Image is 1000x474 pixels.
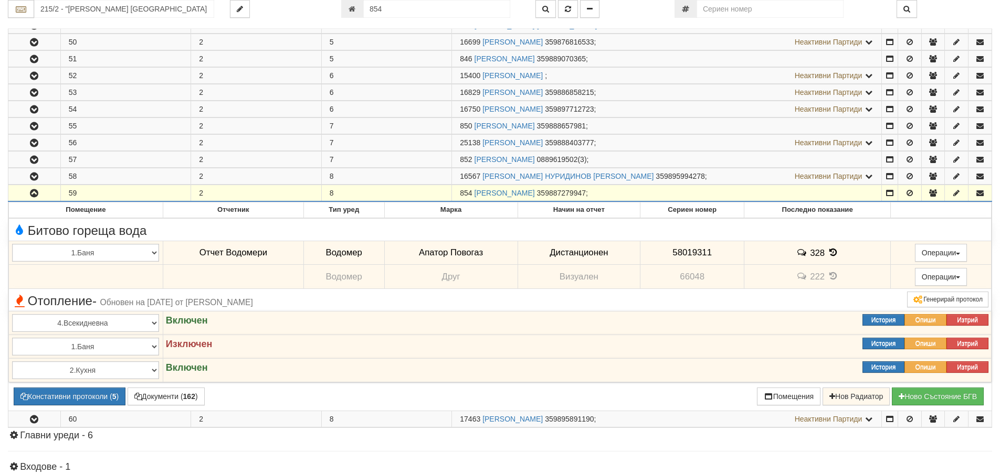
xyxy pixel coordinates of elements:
span: Партида № [460,71,480,80]
td: 54 [60,101,191,117]
span: 6 [330,71,334,80]
button: Операции [915,244,967,262]
a: [PERSON_NAME] [482,71,543,80]
span: 359895994278 [656,172,704,180]
span: 359888657981 [537,122,586,130]
td: Визуален [518,265,640,289]
button: Новo Състояние БГВ [892,387,984,405]
td: ; [452,101,882,117]
button: Опиши [904,361,946,373]
td: 51 [60,51,191,67]
span: Партида № [460,88,480,96]
span: 359876816533 [545,38,594,46]
strong: Включен [166,315,208,326]
button: Опиши [904,338,946,349]
a: [PERSON_NAME] [482,38,543,46]
span: Партида № [460,189,472,197]
button: История [862,361,904,373]
td: ; [452,152,882,168]
th: Начин на отчет [518,202,640,218]
a: [PERSON_NAME] НУРИДИНОВ [PERSON_NAME] [482,172,654,180]
button: Изтрий [946,314,988,326]
span: Партида № [460,105,480,113]
a: [PERSON_NAME] [482,105,543,113]
h4: Входове - 1 [8,462,992,472]
a: [PERSON_NAME] [482,415,543,423]
td: ; [452,68,882,84]
span: 359897712723 [545,105,594,113]
a: [PERSON_NAME] [475,55,535,63]
span: Партида № [460,415,480,423]
span: 5 [330,38,334,46]
span: 7 [330,122,334,130]
strong: Включен [166,362,208,373]
button: Операции [915,268,967,286]
span: 8 [330,189,334,197]
strong: Изключен [166,339,213,349]
span: История на забележките [796,271,810,281]
td: 52 [60,68,191,84]
span: 5 [330,55,334,63]
span: Неактивни Партиди [795,71,862,80]
td: ; [452,135,882,151]
td: 2 [191,152,322,168]
span: 359887279947 [537,189,586,197]
button: Документи (162) [128,387,205,405]
td: Дистанционен [518,241,640,265]
td: 57 [60,152,191,168]
span: 328 [810,247,825,257]
td: Друг [384,265,518,289]
td: 50 [60,34,191,50]
th: Сериен номер [640,202,744,218]
td: ; [452,84,882,101]
span: Партида № [460,122,472,130]
h4: Главни уреди - 6 [8,430,992,441]
td: Водомер [303,241,384,265]
td: ; [452,185,882,202]
span: 0889619502(3) [537,155,587,164]
td: 2 [191,51,322,67]
td: 60 [60,411,191,427]
td: ; [452,118,882,134]
td: 58 [60,168,191,185]
td: 59 [60,185,191,202]
td: ; [452,34,882,50]
td: 66048 [640,265,744,289]
span: История на показанията [827,271,839,281]
td: 55 [60,118,191,134]
span: 58019311 [672,247,712,257]
span: 6 [330,88,334,96]
td: 2 [191,411,322,427]
button: Нов Радиатор [823,387,890,405]
button: История [862,338,904,349]
td: 2 [191,34,322,50]
a: [PERSON_NAME] [475,155,535,164]
span: Неактивни Партиди [795,88,862,96]
button: Изтрий [946,361,988,373]
span: 222 [810,272,825,282]
span: 359895891190 [545,415,594,423]
td: Апатор Повогаз [384,241,518,265]
td: 56 [60,135,191,151]
span: Неактивни Партиди [795,105,862,113]
button: История [862,314,904,326]
td: 2 [191,118,322,134]
button: Констативни протоколи (5) [14,387,125,405]
td: 2 [191,135,322,151]
td: ; [452,411,882,427]
span: Неактивни Партиди [795,172,862,180]
span: Партида № [460,55,472,63]
td: 2 [191,68,322,84]
button: Опиши [904,314,946,326]
span: Обновен на [DATE] от [PERSON_NAME] [100,298,253,307]
span: 8 [330,415,334,423]
span: Неактивни Партиди [795,138,862,147]
span: - [92,294,97,308]
span: История на показанията [827,247,839,257]
span: Неактивни Партиди [795,38,862,46]
span: История на забележките [796,247,810,257]
span: Партида № [460,172,480,180]
span: 8 [330,172,334,180]
span: Битово гореща вода [12,224,146,238]
th: Последно показание [744,202,891,218]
